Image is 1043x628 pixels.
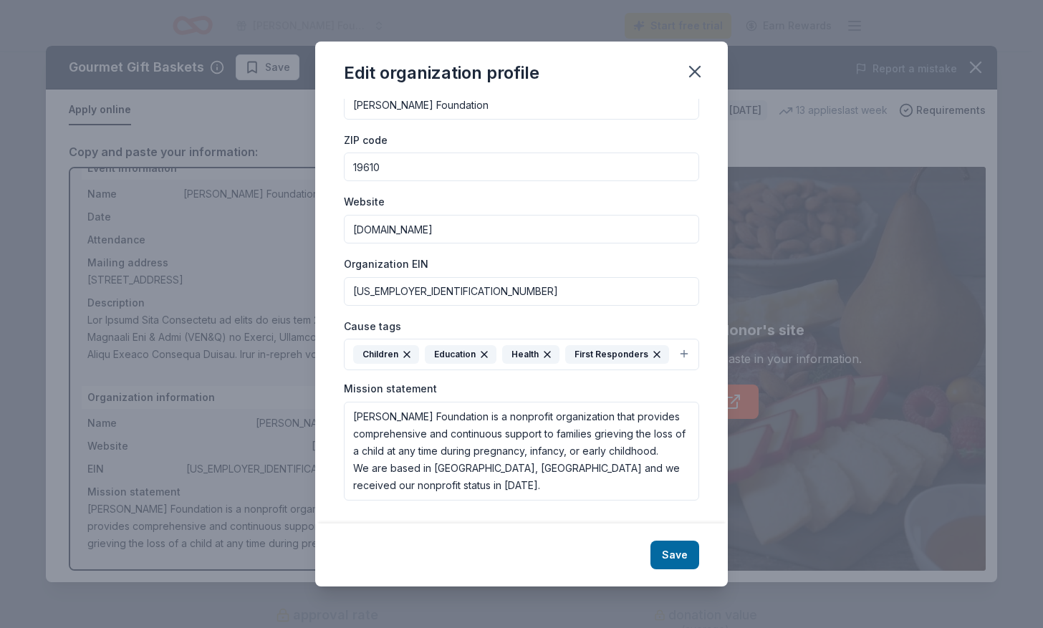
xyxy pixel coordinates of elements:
[650,541,699,569] button: Save
[565,345,669,364] div: First Responders
[344,133,388,148] label: ZIP code
[344,195,385,209] label: Website
[344,319,401,334] label: Cause tags
[344,339,699,370] button: ChildrenEducationHealthFirst Responders
[425,345,496,364] div: Education
[344,382,437,396] label: Mission statement
[353,345,419,364] div: Children
[344,277,699,306] input: 12-3456789
[344,402,699,501] textarea: [PERSON_NAME] Foundation is a nonprofit organization that provides comprehensive and continuous s...
[344,62,539,84] div: Edit organization profile
[344,257,428,271] label: Organization EIN
[502,345,559,364] div: Health
[344,153,699,181] input: 12345 (U.S. only)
